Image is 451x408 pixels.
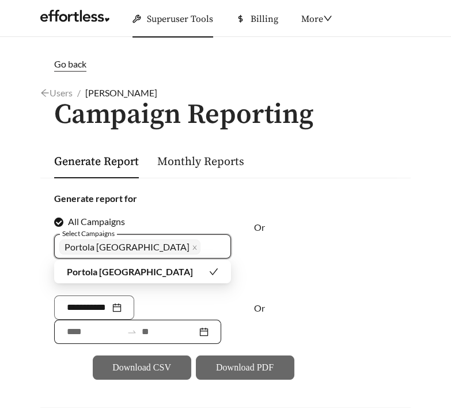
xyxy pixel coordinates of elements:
strong: Generate report for [54,193,137,204]
span: check [209,267,218,276]
span: All Campaigns [63,215,130,229]
span: swap-right [127,327,137,337]
a: arrow-leftUsers [40,87,73,98]
a: Generate Report [54,155,139,169]
span: to [127,327,137,337]
span: Or [254,302,265,313]
a: Go back [40,57,411,72]
span: Superuser Tools [147,13,213,25]
button: Download CSV [93,355,191,380]
div: More [301,1,332,38]
span: / [77,87,81,98]
span: arrow-left [40,88,50,98]
button: Download PDF [196,355,294,380]
span: [PERSON_NAME] [85,87,157,98]
h1: Campaign Reporting [40,100,411,130]
a: Monthly Reports [157,155,244,169]
span: Go back [54,58,86,69]
span: Or [254,222,265,233]
span: close [192,245,198,251]
span: down [323,14,332,23]
span: Portola [GEOGRAPHIC_DATA] [67,266,193,277]
span: Billing [251,13,278,25]
span: Portola [GEOGRAPHIC_DATA] [65,241,190,252]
